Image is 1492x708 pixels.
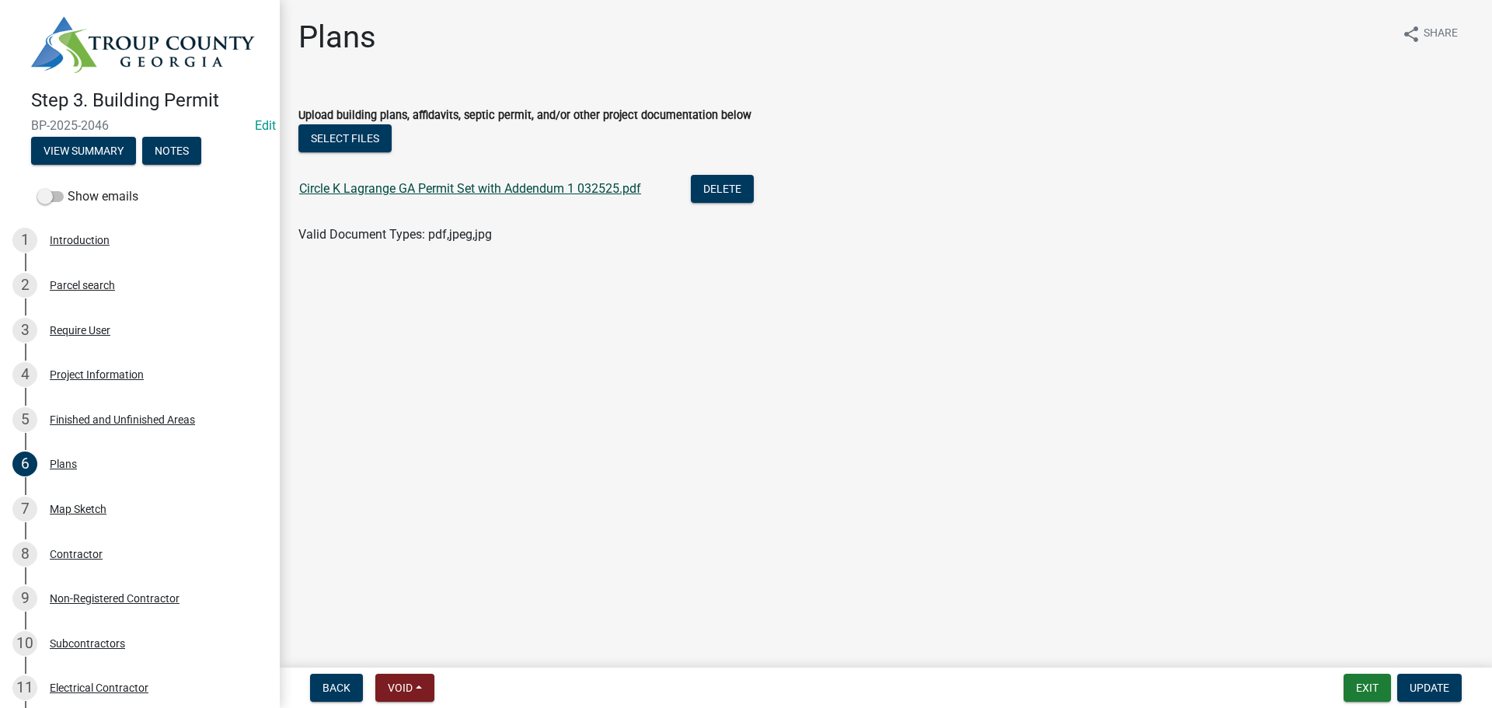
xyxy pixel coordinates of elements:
[298,124,392,152] button: Select files
[31,89,267,112] h4: Step 3. Building Permit
[37,187,138,206] label: Show emails
[298,19,376,56] h1: Plans
[12,228,37,253] div: 1
[12,586,37,611] div: 9
[1410,682,1449,694] span: Update
[50,280,115,291] div: Parcel search
[12,497,37,521] div: 7
[691,183,754,197] wm-modal-confirm: Delete Document
[31,145,136,158] wm-modal-confirm: Summary
[12,675,37,700] div: 11
[375,674,434,702] button: Void
[1397,674,1462,702] button: Update
[50,549,103,560] div: Contractor
[142,145,201,158] wm-modal-confirm: Notes
[299,181,641,196] a: Circle K Lagrange GA Permit Set with Addendum 1 032525.pdf
[322,682,350,694] span: Back
[31,118,249,133] span: BP-2025-2046
[255,118,276,133] wm-modal-confirm: Edit Application Number
[50,235,110,246] div: Introduction
[1424,25,1458,44] span: Share
[298,227,492,242] span: Valid Document Types: pdf,jpeg,jpg
[298,110,751,121] label: Upload building plans, affidavits, septic permit, and/or other project documentation below
[1389,19,1470,49] button: shareShare
[12,318,37,343] div: 3
[12,542,37,567] div: 8
[12,407,37,432] div: 5
[1344,674,1391,702] button: Exit
[142,137,201,165] button: Notes
[388,682,413,694] span: Void
[12,273,37,298] div: 2
[31,137,136,165] button: View Summary
[50,369,144,380] div: Project Information
[12,362,37,387] div: 4
[50,593,180,604] div: Non-Registered Contractor
[12,452,37,476] div: 6
[31,16,255,73] img: Troup County, Georgia
[691,175,754,203] button: Delete
[12,631,37,656] div: 10
[255,118,276,133] a: Edit
[50,459,77,469] div: Plans
[1402,25,1421,44] i: share
[310,674,363,702] button: Back
[50,682,148,693] div: Electrical Contractor
[50,325,110,336] div: Require User
[50,414,195,425] div: Finished and Unfinished Areas
[50,638,125,649] div: Subcontractors
[50,504,106,514] div: Map Sketch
